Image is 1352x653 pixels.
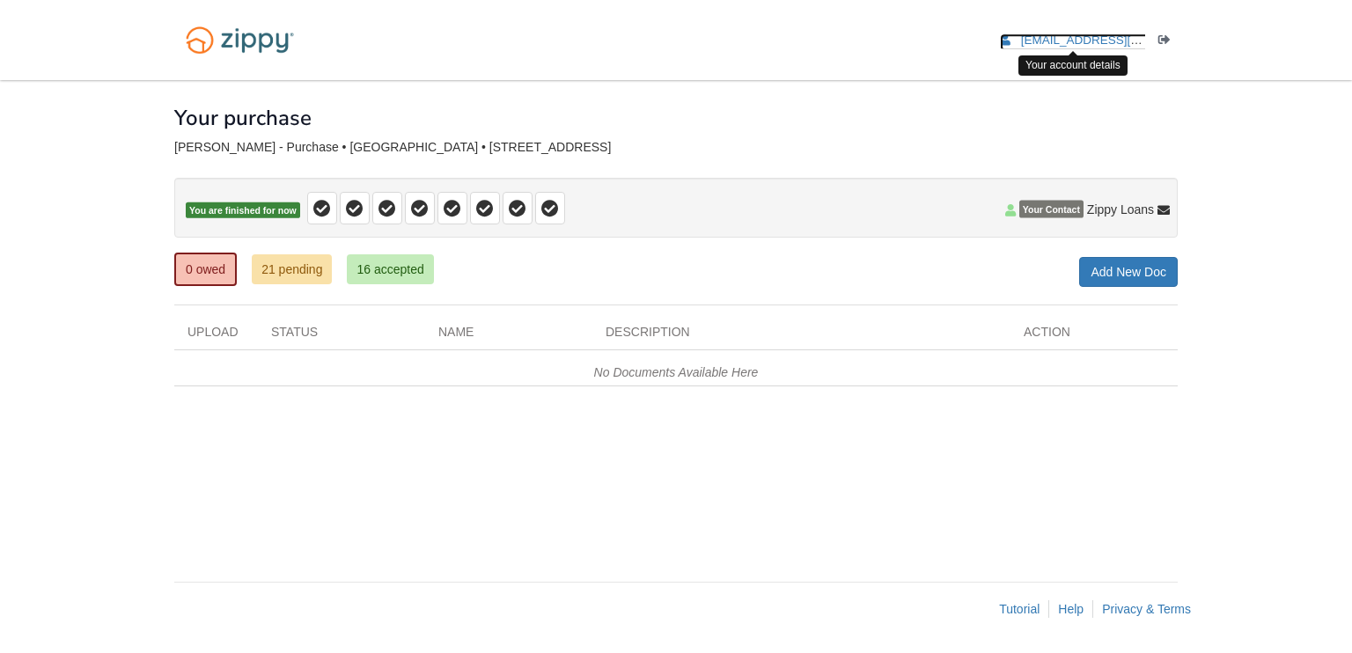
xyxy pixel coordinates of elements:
div: Action [1010,323,1178,349]
a: edit profile [1000,33,1223,51]
a: Help [1058,602,1084,616]
div: Your account details [1018,55,1128,76]
div: Status [258,323,425,349]
span: You are finished for now [186,202,300,219]
img: Logo [174,18,305,62]
a: Log out [1158,33,1178,51]
span: Zippy Loans [1087,201,1154,218]
a: 16 accepted [347,254,433,284]
span: Your Contact [1019,201,1084,218]
a: Privacy & Terms [1102,602,1191,616]
div: Description [592,323,1010,349]
a: Tutorial [999,602,1040,616]
a: 21 pending [252,254,332,284]
a: 0 owed [174,253,237,286]
div: Upload [174,323,258,349]
span: edliannyrincon@gmail.com [1021,33,1223,47]
em: No Documents Available Here [594,365,759,379]
div: [PERSON_NAME] - Purchase • [GEOGRAPHIC_DATA] • [STREET_ADDRESS] [174,140,1178,155]
h1: Your purchase [174,106,312,129]
a: Add New Doc [1079,257,1178,287]
div: Name [425,323,592,349]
